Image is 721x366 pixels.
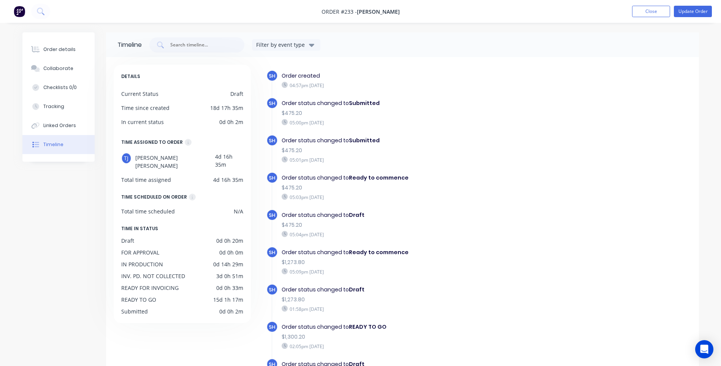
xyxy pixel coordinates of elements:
[43,65,73,72] div: Collaborate
[282,109,545,117] div: $475.20
[349,286,364,293] b: Draft
[22,40,95,59] button: Order details
[22,78,95,97] button: Checklists 0/0
[216,272,243,280] div: 3d 0h 51m
[282,211,545,219] div: Order status changed to
[14,6,25,17] img: Factory
[121,90,158,98] div: Current Status
[357,8,400,15] span: [PERSON_NAME]
[22,116,95,135] button: Linked Orders
[282,174,545,182] div: Order status changed to
[213,176,243,184] div: 4d 16h 35m
[349,174,409,181] b: Ready to commence
[216,237,243,245] div: 0d 0h 20m
[252,39,320,51] button: Filter by event type
[22,59,95,78] button: Collaborate
[121,153,132,164] div: TJ
[43,84,77,91] div: Checklists 0/0
[121,307,148,315] div: Submitted
[282,258,545,266] div: $1,273.80
[121,284,179,292] div: READY FOR INVOICING
[213,296,243,304] div: 15d 1h 17m
[121,72,140,81] span: DETAILS
[282,343,545,350] div: 02:05pm [DATE]
[269,137,275,144] span: SH
[219,307,243,315] div: 0d 0h 2m
[282,119,545,126] div: 05:00pm [DATE]
[282,286,545,294] div: Order status changed to
[282,231,545,238] div: 05:04pm [DATE]
[282,194,545,201] div: 05:03pm [DATE]
[282,296,545,304] div: $1,273.80
[121,260,163,268] div: IN PRODUCTION
[170,41,233,49] input: Search timeline...
[269,249,275,256] span: SH
[269,286,275,293] span: SH
[282,248,545,256] div: Order status changed to
[216,284,243,292] div: 0d 0h 33m
[22,97,95,116] button: Tracking
[43,103,64,110] div: Tracking
[269,174,275,181] span: SH
[282,333,545,341] div: $1,300.20
[282,306,545,312] div: 01:58pm [DATE]
[210,104,243,112] div: 18d 17h 35m
[349,137,380,144] b: Submitted
[349,248,409,256] b: Ready to commence
[256,41,307,49] div: Filter by event type
[215,153,243,170] div: 4d 16h 35m
[674,6,712,17] button: Update Order
[117,40,142,49] div: Timeline
[282,268,545,275] div: 05:09pm [DATE]
[349,211,364,219] b: Draft
[121,138,183,146] div: TIME ASSIGNED TO ORDER
[282,137,545,145] div: Order status changed to
[282,72,545,80] div: Order created
[121,118,164,126] div: In current status
[632,6,670,17] button: Close
[282,146,545,154] div: $475.20
[43,141,63,148] div: Timeline
[121,193,187,201] div: TIME SCHEDULED ON ORDER
[121,237,134,245] div: Draft
[282,184,545,192] div: $475.20
[121,224,158,233] span: TIME IN STATUS
[269,323,275,331] span: SH
[282,156,545,163] div: 05:01pm [DATE]
[349,99,380,107] b: Submitted
[282,82,545,89] div: 04:57pm [DATE]
[213,260,243,268] div: 0d 14h 29m
[219,248,243,256] div: 0d 0h 0m
[121,296,156,304] div: READY TO GO
[234,207,243,215] div: N/A
[282,323,545,331] div: Order status changed to
[349,323,387,331] b: READY TO GO
[282,99,545,107] div: Order status changed to
[282,221,545,229] div: $475.20
[269,100,275,107] span: SH
[121,272,185,280] div: INV. PD. NOT COLLECTED
[230,90,243,98] div: Draft
[135,153,215,170] span: [PERSON_NAME] [PERSON_NAME]
[322,8,357,15] span: Order #233 -
[219,118,243,126] div: 0d 0h 2m
[121,176,171,184] div: Total time assigned
[269,212,275,219] span: SH
[121,104,170,112] div: Time since created
[43,46,76,53] div: Order details
[121,248,159,256] div: FOR APPROVAL
[695,340,713,358] div: Open Intercom Messenger
[43,122,76,129] div: Linked Orders
[269,72,275,80] span: SH
[121,207,175,215] div: Total time scheduled
[22,135,95,154] button: Timeline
